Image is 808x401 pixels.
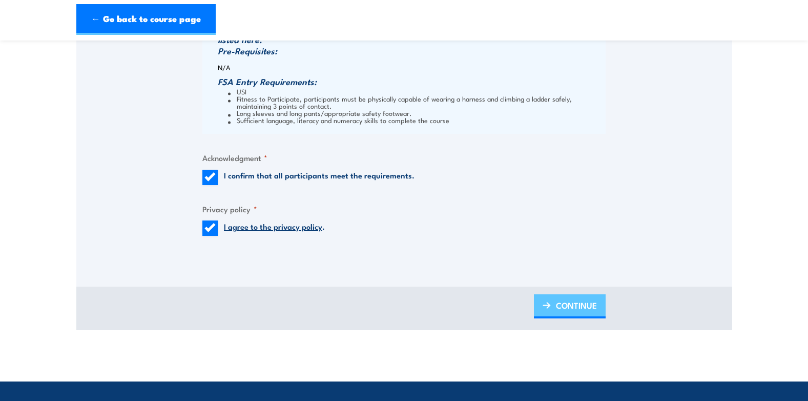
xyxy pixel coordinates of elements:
li: Long sleeves and long pants/appropriate safety footwear. [228,109,603,116]
a: CONTINUE [534,294,606,318]
a: I agree to the privacy policy [224,220,322,232]
a: ← Go back to course page [76,4,216,35]
li: USI [228,88,603,95]
legend: Privacy policy [202,203,257,215]
legend: Acknowledgment [202,152,267,164]
li: Sufficient language, literacy and numeracy skills to complete the course [228,116,603,124]
span: CONTINUE [556,292,597,319]
p: N/A [218,64,603,71]
li: Fitness to Participate, participants must be physically capable of wearing a harness and climbing... [228,95,603,109]
label: I confirm that all participants meet the requirements. [224,170,415,185]
h3: FSA Entry Requirements: [218,76,603,87]
label: . [224,220,325,236]
h3: Pre-Requisites: [218,46,603,56]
